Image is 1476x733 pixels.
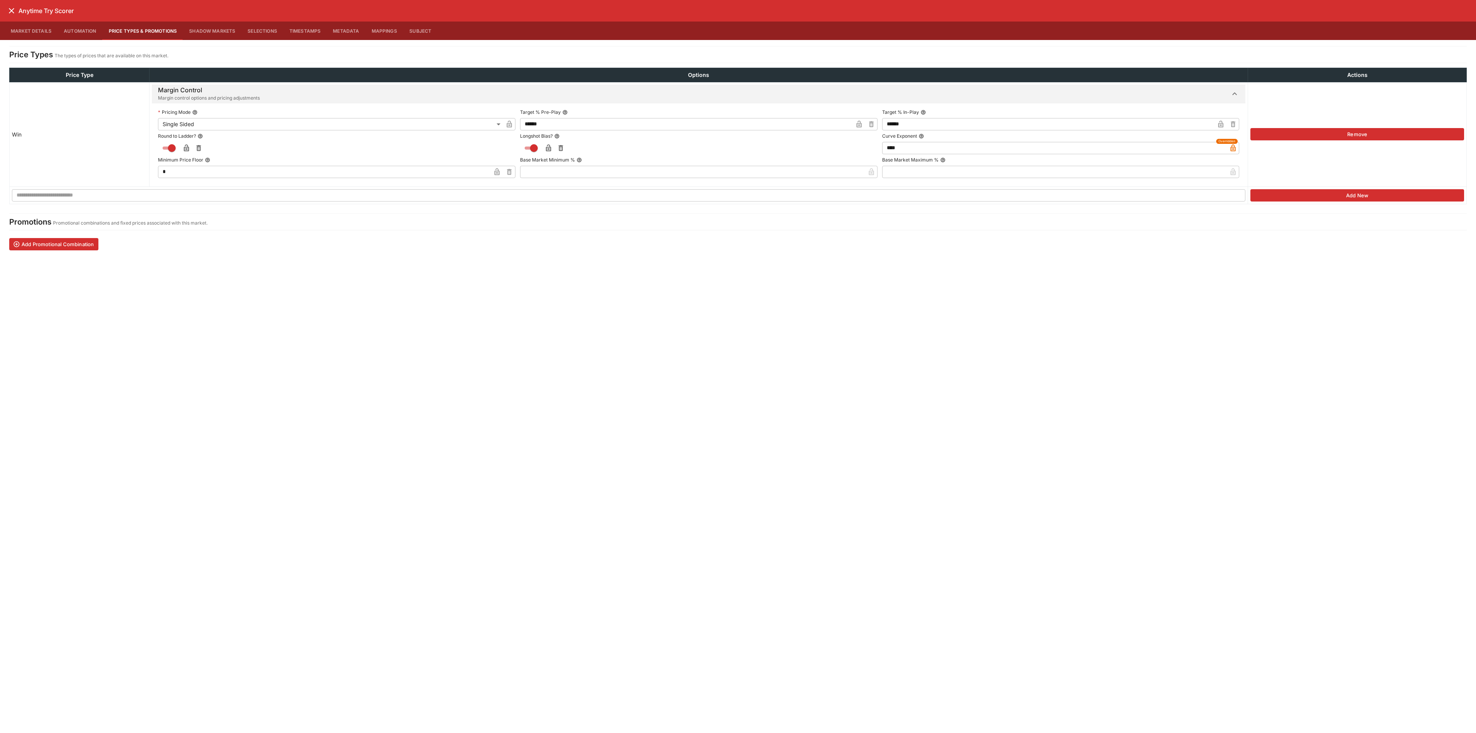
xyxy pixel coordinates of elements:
[5,22,58,40] button: Market Details
[10,68,150,82] th: Price Type
[882,109,919,115] p: Target % In-Play
[9,238,98,250] button: Add Promotional Combination
[1250,189,1464,202] button: Add New
[403,22,438,40] button: Subject
[882,157,939,163] p: Base Market Maximum %
[327,22,365,40] button: Metadata
[198,133,203,139] button: Round to Ladder?
[1218,139,1235,144] span: Overridden
[241,22,283,40] button: Selections
[921,110,926,115] button: Target % In-Play
[283,22,327,40] button: Timestamps
[5,4,18,18] button: close
[55,52,168,60] p: The types of prices that are available on this market.
[562,110,568,115] button: Target % Pre-Play
[158,109,191,115] p: Pricing Mode
[9,217,52,227] h4: Promotions
[18,7,74,15] h6: Anytime Try Scorer
[158,94,260,102] span: Margin control options and pricing adjustments
[520,133,553,139] p: Longshot Bias?
[1250,128,1464,140] button: Remove
[152,85,1245,103] button: Margin Control Margin control options and pricing adjustments
[940,157,946,163] button: Base Market Maximum %
[158,157,203,163] p: Minimum Price Floor
[577,157,582,163] button: Base Market Minimum %
[103,22,183,40] button: Price Types & Promotions
[158,133,196,139] p: Round to Ladder?
[9,50,53,60] h4: Price Types
[58,22,103,40] button: Automation
[158,86,260,94] h6: Margin Control
[158,118,503,130] div: Single Sided
[183,22,241,40] button: Shadow Markets
[150,68,1248,82] th: Options
[1248,68,1467,82] th: Actions
[520,157,575,163] p: Base Market Minimum %
[205,157,210,163] button: Minimum Price Floor
[919,133,924,139] button: Curve Exponent
[554,133,560,139] button: Longshot Bias?
[10,82,150,187] td: Win
[366,22,403,40] button: Mappings
[53,219,208,227] p: Promotional combinations and fixed prices associated with this market.
[520,109,561,115] p: Target % Pre-Play
[882,133,917,139] p: Curve Exponent
[192,110,198,115] button: Pricing Mode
